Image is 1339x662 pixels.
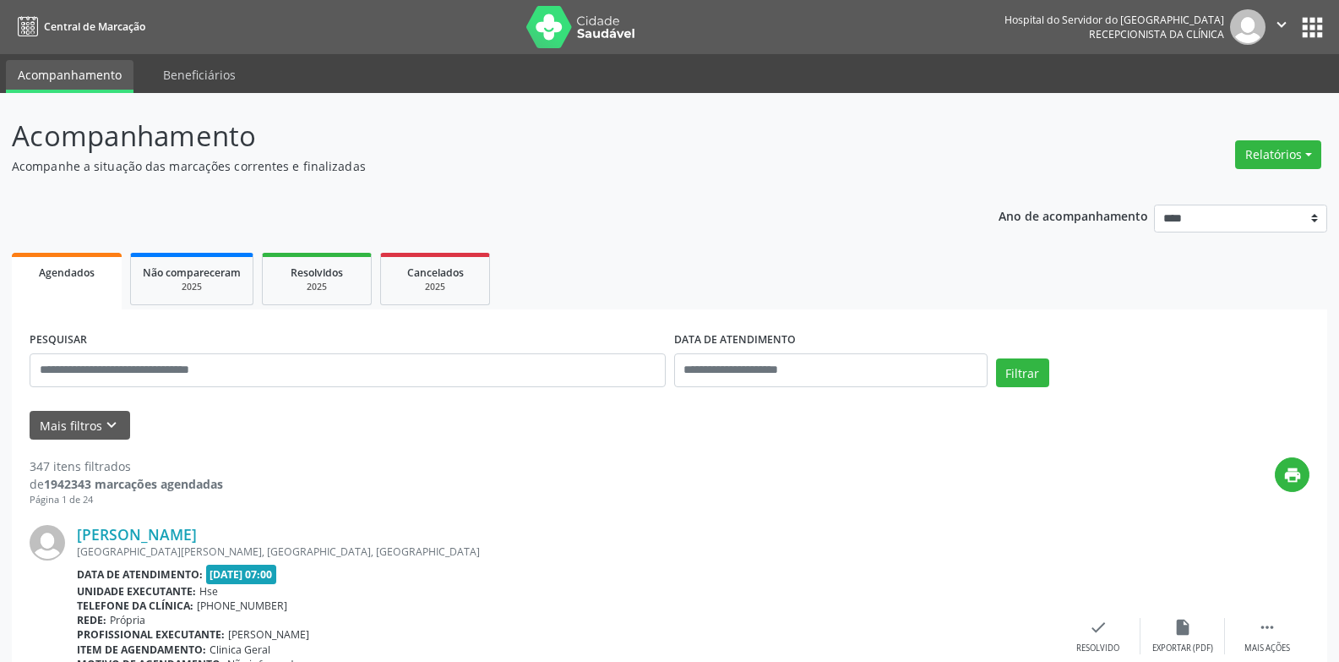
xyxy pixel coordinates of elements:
div: Resolvido [1076,643,1119,654]
a: [PERSON_NAME] [77,525,197,544]
label: PESQUISAR [30,327,87,353]
p: Ano de acompanhamento [999,205,1148,226]
b: Rede: [77,613,106,627]
span: Própria [110,613,145,627]
button: print [1275,457,1309,492]
img: img [1230,9,1266,45]
span: Recepcionista da clínica [1089,27,1224,41]
span: Central de Marcação [44,19,145,34]
div: 347 itens filtrados [30,457,223,475]
button: Relatórios [1235,140,1321,169]
i: keyboard_arrow_down [102,416,121,435]
div: 2025 [143,281,241,293]
span: Não compareceram [143,265,241,280]
i:  [1272,15,1291,34]
div: Hospital do Servidor do [GEOGRAPHIC_DATA] [1004,13,1224,27]
a: Beneficiários [151,60,248,90]
b: Telefone da clínica: [77,599,193,613]
span: Cancelados [407,265,464,280]
div: 2025 [275,281,359,293]
label: DATA DE ATENDIMENTO [674,327,796,353]
b: Data de atendimento: [77,567,203,582]
span: Resolvidos [291,265,343,280]
i: print [1283,466,1302,484]
button: apps [1298,13,1327,42]
div: Mais ações [1244,643,1290,654]
b: Item de agendamento: [77,643,206,657]
div: Página 1 de 24 [30,493,223,507]
span: [PERSON_NAME] [228,627,309,642]
div: [GEOGRAPHIC_DATA][PERSON_NAME], [GEOGRAPHIC_DATA], [GEOGRAPHIC_DATA] [77,544,1056,559]
a: Acompanhamento [6,60,133,93]
div: 2025 [393,281,477,293]
div: de [30,475,223,493]
button: Filtrar [996,358,1049,387]
i: check [1089,618,1108,637]
span: Hse [199,584,218,599]
b: Unidade executante: [77,584,196,599]
span: Agendados [39,265,95,280]
span: [PHONE_NUMBER] [197,599,287,613]
span: Clinica Geral [210,643,270,657]
a: Central de Marcação [12,13,145,41]
img: img [30,525,65,561]
p: Acompanhamento [12,115,933,157]
div: Exportar (PDF) [1152,643,1213,654]
button: Mais filtroskeyboard_arrow_down [30,411,130,440]
i:  [1258,618,1276,637]
strong: 1942343 marcações agendadas [44,476,223,492]
span: [DATE] 07:00 [206,565,277,584]
p: Acompanhe a situação das marcações correntes e finalizadas [12,157,933,175]
b: Profissional executante: [77,627,225,642]
button:  [1266,9,1298,45]
i: insert_drive_file [1173,618,1192,637]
